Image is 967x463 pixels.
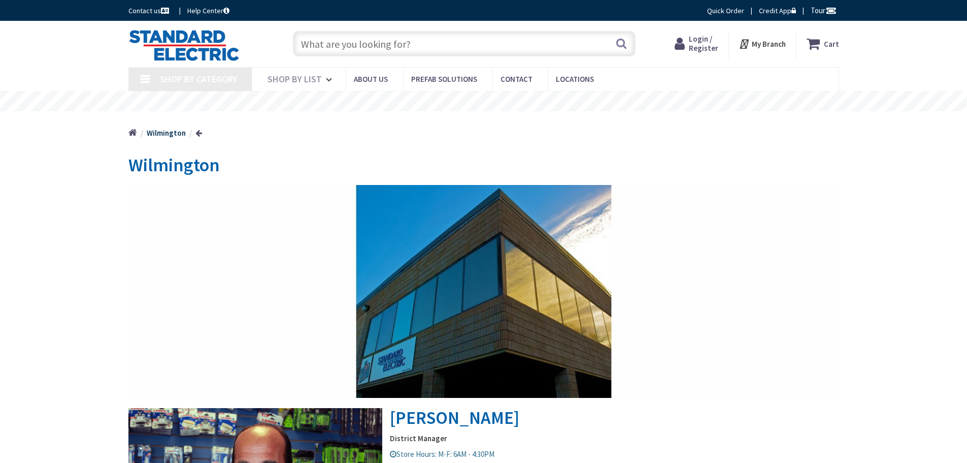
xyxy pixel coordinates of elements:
[411,74,477,84] span: Prefab Solutions
[128,29,240,61] img: Standard Electric
[293,31,636,56] input: What are you looking for?
[811,6,837,15] span: Tour
[147,128,186,138] strong: Wilmington
[354,74,388,84] span: About Us
[128,153,220,176] span: Wilmington
[268,73,322,85] span: Shop By List
[128,185,839,398] img: wilmington-building1170x350_1.jpg
[390,449,494,459] span: Store Hours: M-F: 6AM - 4:30PM
[187,6,229,16] a: Help Center
[128,433,839,444] strong: District Manager
[128,185,839,427] h2: [PERSON_NAME]
[824,35,839,53] strong: Cart
[739,35,786,53] div: My Branch
[689,34,718,53] span: Login / Register
[128,6,171,16] a: Contact us
[324,97,666,108] rs-layer: [MEDICAL_DATA]: Our Commitment to Our Employees and Customers
[501,74,532,84] span: Contact
[807,35,839,53] a: Cart
[707,6,744,16] a: Quick Order
[752,39,786,49] strong: My Branch
[556,74,594,84] span: Locations
[160,73,238,85] span: Shop By Category
[759,6,796,16] a: Credit App
[675,35,718,53] a: Login / Register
